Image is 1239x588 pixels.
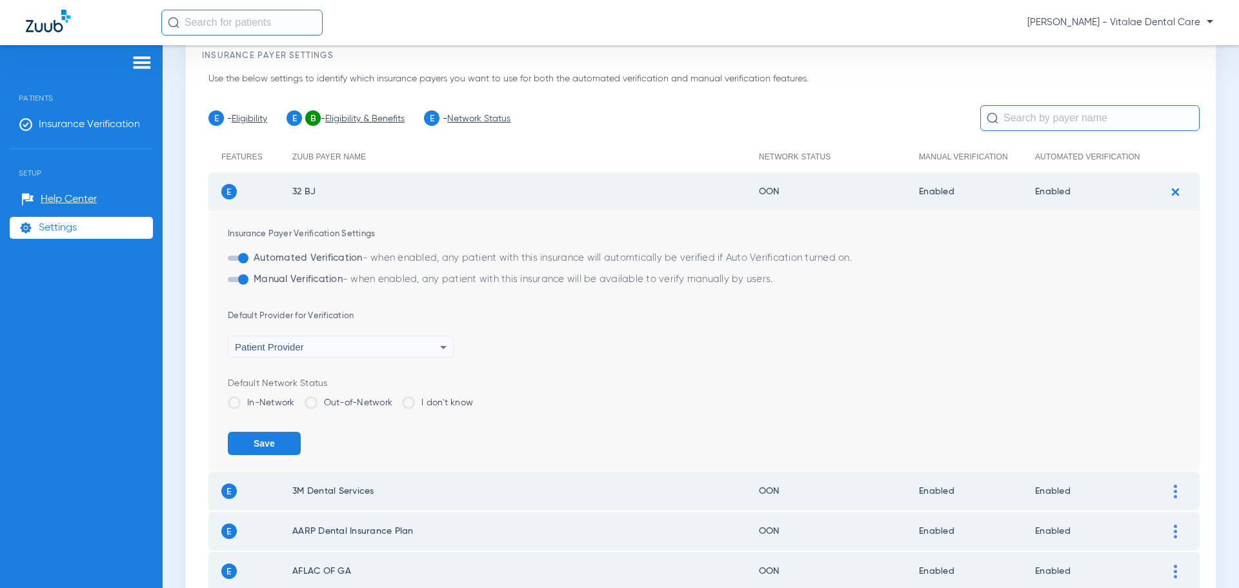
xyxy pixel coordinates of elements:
span: - when enabled, any patient with this insurance will be available to verify manually by users. [343,274,773,284]
span: Enabled [1035,487,1071,496]
th: Zuub payer name [292,141,759,172]
div: Default Network Status [228,377,1200,390]
img: group-vertical.svg [1174,485,1177,498]
td: AARP Dental Insurance Plan [292,512,759,551]
p: Use the below settings to identify which insurance payers you want to use for both the automated ... [208,72,1200,86]
button: Save [228,432,301,455]
a: Help Center [21,193,97,206]
th: Network Status [759,141,919,172]
span: E [221,483,237,499]
span: E [221,563,237,579]
span: Settings [39,221,77,234]
label: I don't know [402,396,473,409]
label: Manual Verification [251,273,772,286]
span: B [305,110,321,126]
th: Manual verification [919,141,1035,172]
th: Features [208,141,292,172]
span: Patients [10,74,153,103]
span: OON [759,487,780,496]
a: Network Status [447,114,510,123]
span: Setup [10,149,153,177]
span: OON [759,527,780,536]
div: Insurance Payer Verification Settings [228,228,1200,241]
img: plus.svg [1165,181,1186,203]
img: Zuub Logo [26,10,70,32]
span: Default Provider for Verification [228,312,354,320]
span: E [287,110,302,126]
img: group-vertical.svg [1174,525,1177,538]
a: Eligibility [232,114,267,123]
span: - when enabled, any patient with this insurance will automtically be verified if Auto Verificatio... [363,253,852,263]
span: E [221,184,237,199]
label: Automated Verification [251,252,852,265]
span: Enabled [1035,187,1071,196]
td: 32 BJ [292,172,759,211]
input: Search by payer name [980,105,1200,131]
li: - [424,110,510,126]
span: [PERSON_NAME] - Vitalae Dental Care [1027,16,1213,29]
span: Enabled [919,187,954,196]
a: Eligibility & Benefits [325,114,405,123]
h3: Insurance Payer Settings [202,50,1200,63]
span: OON [759,567,780,576]
img: group-vertical.svg [1174,565,1177,578]
span: E [424,110,439,126]
img: Search Icon [168,17,179,28]
span: Help Center [41,193,97,206]
app-insurance-payer-mapping-network-stat: Default Network Status [228,377,1200,419]
input: Search for patients [161,10,323,35]
label: In-Network [228,396,295,409]
span: Enabled [919,527,954,536]
img: hamburger-icon [132,55,152,70]
span: E [221,523,237,539]
span: Enabled [919,567,954,576]
label: Out-of-Network [305,396,393,409]
li: - [287,110,405,126]
img: Search Icon [987,112,998,124]
span: E [208,110,224,126]
span: Patient Provider [235,341,304,352]
span: Enabled [919,487,954,496]
li: - [208,110,267,126]
span: Insurance Verification [39,118,140,131]
iframe: Chat Widget [1174,526,1239,588]
td: 3M Dental Services [292,472,759,511]
span: OON [759,187,780,196]
span: Enabled [1035,527,1071,536]
th: Automated Verification [1035,141,1164,172]
span: Enabled [1035,567,1071,576]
